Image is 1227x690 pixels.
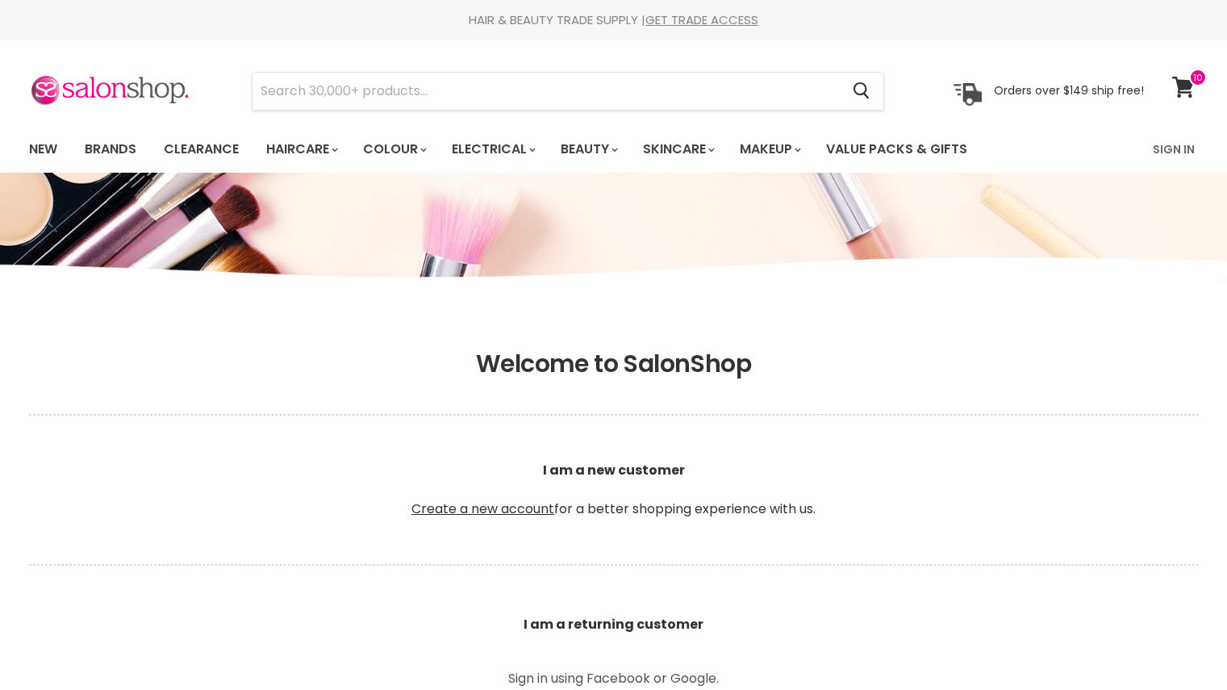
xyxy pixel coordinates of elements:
a: Makeup [728,132,811,166]
h1: Welcome to SalonShop [29,349,1199,378]
a: Clearance [152,132,251,166]
a: Sign In [1143,132,1204,166]
input: Search [252,73,841,110]
p: for a better shopping experience with us. [29,422,1199,558]
a: GET TRADE ACCESS [645,11,758,28]
b: I am a new customer [543,461,685,479]
a: Beauty [549,132,628,166]
a: Colour [351,132,436,166]
a: Value Packs & Gifts [814,132,979,166]
a: Brands [73,132,148,166]
form: Product [252,72,884,111]
a: Create a new account [411,500,554,518]
p: Sign in using Facebook or Google. [432,672,795,685]
b: I am a returning customer [524,615,703,634]
ul: Main menu [17,126,1062,173]
a: Haircare [254,132,348,166]
button: Search [841,73,883,110]
a: Skincare [631,132,724,166]
p: Orders over $149 ship free! [994,83,1144,98]
nav: Main [9,126,1219,173]
div: HAIR & BEAUTY TRADE SUPPLY | [9,12,1219,28]
a: New [17,132,69,166]
a: Electrical [440,132,545,166]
